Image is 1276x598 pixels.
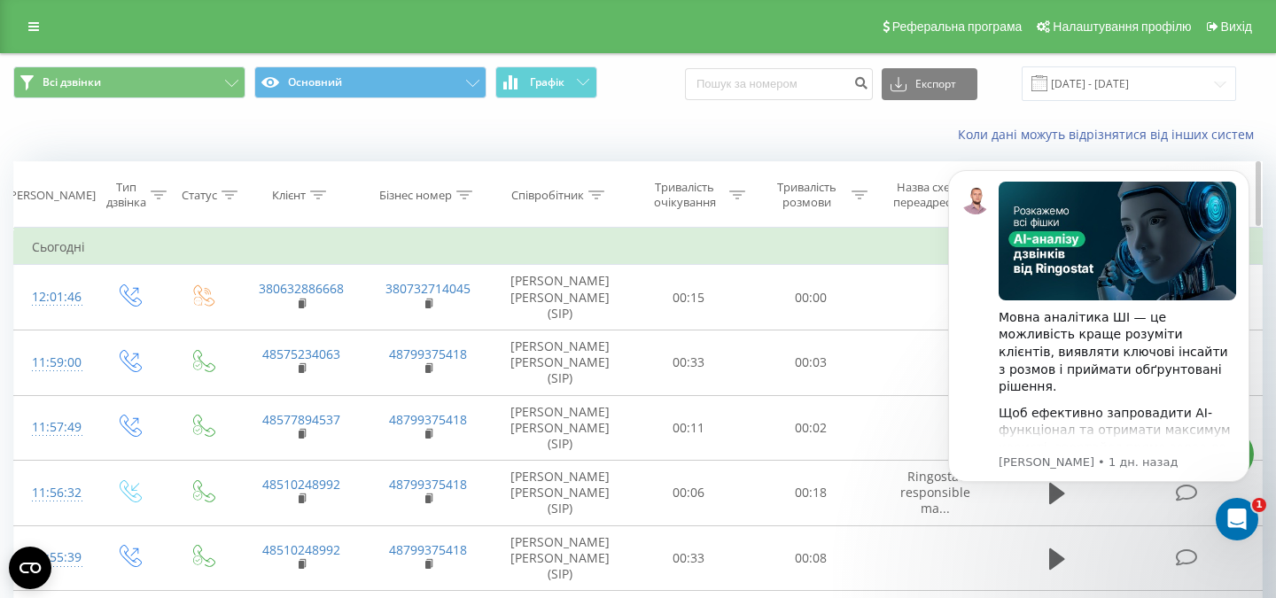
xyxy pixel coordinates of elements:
button: Основний [254,66,486,98]
button: Графік [495,66,597,98]
td: [PERSON_NAME] [PERSON_NAME] (SIP) [492,265,628,330]
td: 00:06 [628,461,751,526]
td: [PERSON_NAME] [PERSON_NAME] (SIP) [492,461,628,526]
span: Реферальна програма [892,19,1023,34]
a: 48799375418 [389,411,467,428]
td: 00:08 [750,525,872,591]
div: 11:59:00 [32,346,74,380]
td: [PERSON_NAME] [PERSON_NAME] (SIP) [492,525,628,591]
a: 48510248992 [262,541,340,558]
a: 48510248992 [262,476,340,493]
div: Тип дзвінка [106,180,146,210]
div: 11:57:49 [32,410,74,445]
td: 00:03 [750,330,872,395]
a: 48799375418 [389,346,467,362]
div: Статус [182,188,217,203]
button: Експорт [882,68,977,100]
td: 00:02 [750,395,872,461]
td: [PERSON_NAME] [PERSON_NAME] (SIP) [492,330,628,395]
a: 48577894537 [262,411,340,428]
button: Open CMP widget [9,547,51,589]
span: Графік [530,76,564,89]
span: Налаштування профілю [1053,19,1191,34]
div: Співробітник [511,188,584,203]
div: Назва схеми переадресації [888,180,974,210]
a: 380632886668 [259,280,344,297]
span: Вихід [1221,19,1252,34]
div: 12:01:46 [32,280,74,315]
td: 00:15 [628,265,751,330]
td: Сьогодні [14,229,1263,265]
div: Клієнт [272,188,306,203]
a: 48575234063 [262,346,340,362]
td: [PERSON_NAME] [PERSON_NAME] (SIP) [492,395,628,461]
input: Пошук за номером [685,68,873,100]
span: Всі дзвінки [43,75,101,89]
a: 48799375418 [389,476,467,493]
iframe: Intercom notifications сообщение [922,144,1276,550]
div: Бізнес номер [379,188,452,203]
div: Тривалість очікування [644,180,726,210]
td: 00:18 [750,461,872,526]
a: 380732714045 [385,280,471,297]
td: 00:00 [750,265,872,330]
a: Коли дані можуть відрізнятися вiд інших систем [958,126,1263,143]
div: [PERSON_NAME] [6,188,96,203]
div: Тривалість розмови [766,180,847,210]
td: 00:33 [628,330,751,395]
div: 11:55:39 [32,540,74,575]
div: 11:56:32 [32,476,74,510]
button: Всі дзвінки [13,66,245,98]
span: 1 [1252,498,1266,512]
span: Ringostat responsible ma... [900,468,970,516]
td: 00:33 [628,525,751,591]
td: 00:11 [628,395,751,461]
iframe: Intercom live chat [1216,498,1258,540]
a: 48799375418 [389,541,467,558]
